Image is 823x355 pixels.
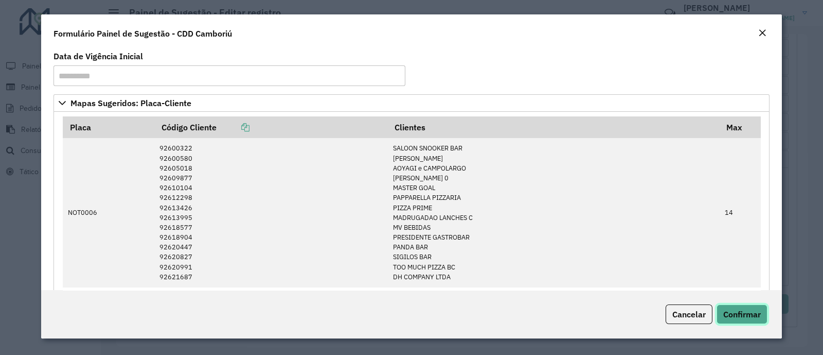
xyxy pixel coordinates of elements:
td: SALOON SNOOKER BAR [PERSON_NAME] AOYAGI e CAMPOLARGO [PERSON_NAME] 0 MASTER GOAL PAPPARELLA PIZZA... [388,138,720,287]
h4: Formulário Painel de Sugestão - CDD Camboriú [53,27,232,40]
td: NOT0006 [63,138,154,287]
th: Placa [63,116,154,138]
td: 14 [720,138,761,287]
button: Close [755,27,770,40]
span: Confirmar [723,309,761,319]
th: Clientes [388,116,720,138]
button: Cancelar [666,305,712,324]
th: Max [720,116,761,138]
th: Código Cliente [154,116,388,138]
label: Data de Vigência Inicial [53,50,143,62]
a: Copiar [217,122,249,132]
a: Mapas Sugeridos: Placa-Cliente [53,94,770,112]
span: Mapas Sugeridos: Placa-Cliente [70,99,191,107]
span: Cancelar [672,309,706,319]
em: Fechar [758,29,766,37]
td: 92600322 92600580 92605018 92609877 92610104 92612298 92613426 92613995 92618577 92618904 9262044... [154,138,388,287]
button: Confirmar [717,305,767,324]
